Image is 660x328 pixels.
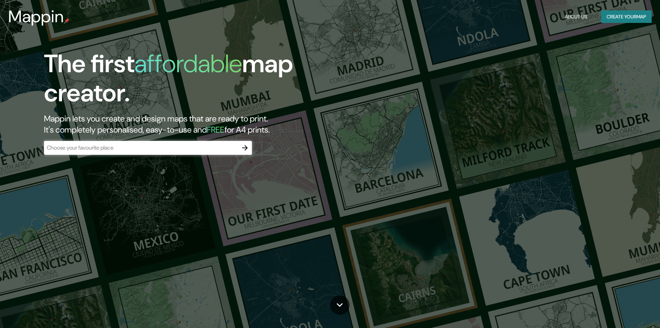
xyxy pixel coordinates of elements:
h5: FREE [207,124,225,135]
h1: The first map creator. [44,49,374,113]
h2: Mappin lets you create and design maps that are ready to print. It's completely personalised, eas... [44,113,374,135]
button: About Us [562,10,590,23]
img: mappin-pin [64,18,70,24]
h1: affordable [134,48,242,80]
iframe: Help widget launcher [598,301,652,320]
input: Choose your favourite place [44,144,238,152]
h3: Mappin [8,7,64,26]
button: Create yourmap [601,10,652,23]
